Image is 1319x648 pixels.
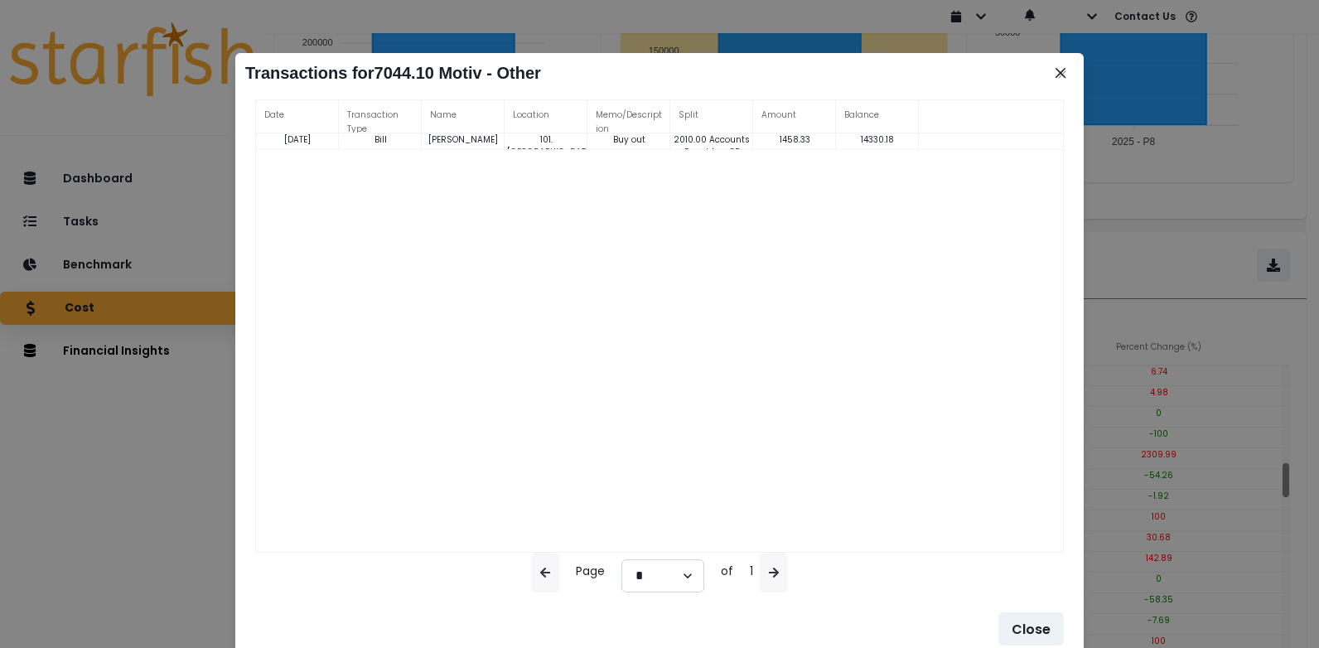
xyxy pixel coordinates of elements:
[422,133,505,146] p: [PERSON_NAME]
[1047,60,1074,86] button: Close
[505,133,587,171] p: 101. [GEOGRAPHIC_DATA]
[422,100,505,133] div: Name
[566,553,615,592] p: Page
[836,100,919,133] div: Balance
[753,133,836,146] p: 1458.33
[587,133,670,146] p: Buy out
[587,100,670,133] div: Memo/Description
[339,133,422,146] p: Bill
[256,133,339,146] p: [DATE]
[505,100,587,133] div: Location
[750,563,753,592] p: 1
[339,100,422,133] div: Transaction Type
[836,133,919,146] p: 14330.18
[670,100,753,133] div: Split
[998,612,1064,646] button: Close
[753,100,836,133] div: Amount
[256,100,339,133] div: Date
[245,63,1057,83] h2: Transactions for 7044.10 Motiv - Other
[711,553,743,592] p: of
[670,133,753,158] p: 2010.00 Accounts Payable - QB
